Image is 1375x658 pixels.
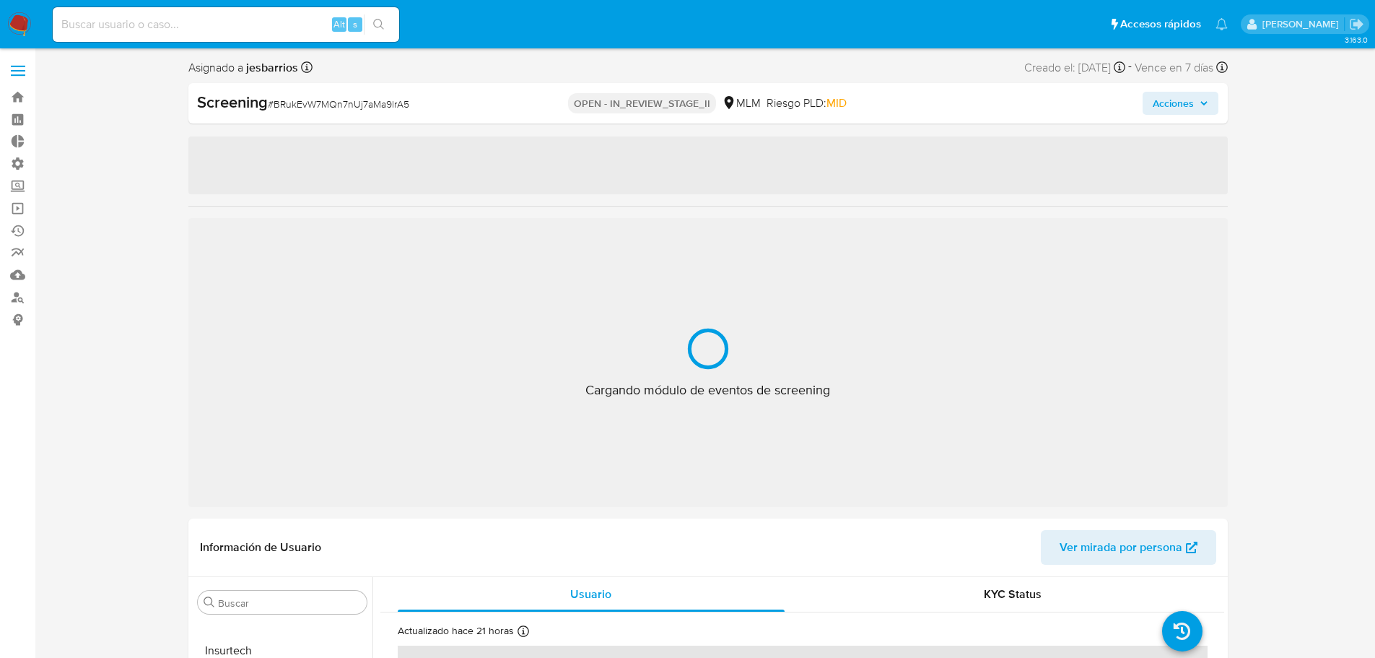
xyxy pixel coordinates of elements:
button: Ver mirada por persona [1041,530,1216,565]
b: jesbarrios [243,59,298,76]
a: Notificaciones [1215,18,1228,30]
b: Screening [197,90,268,113]
span: # BRukEvW7MQn7nUj7aMa9lrA5 [268,97,409,111]
span: ‌ [188,137,1228,194]
p: giorgio.franco@mercadolibre.com [1262,17,1344,31]
button: Buscar [204,597,215,608]
h1: Información de Usuario [200,540,321,555]
p: Actualizado hace 21 horas [398,624,514,638]
span: Acciones [1153,92,1194,115]
div: Creado el: [DATE] [1024,58,1125,77]
span: Ver mirada por persona [1060,530,1182,565]
span: Alt [333,17,345,31]
div: MLM [722,95,761,111]
span: - [1128,58,1132,77]
p: OPEN - IN_REVIEW_STAGE_II [568,93,716,113]
input: Buscar usuario o caso... [53,15,399,34]
span: Riesgo PLD: [767,95,847,111]
button: search-icon [364,14,393,35]
span: s [353,17,357,31]
a: Salir [1349,17,1364,32]
input: Buscar [218,597,361,610]
span: Asignado a [188,60,298,76]
span: Usuario [570,586,611,602]
span: KYC Status [984,586,1042,602]
span: MID [826,95,847,111]
button: Acciones [1143,92,1218,115]
span: Vence en 7 días [1135,60,1213,76]
span: Cargando módulo de eventos de screening [585,381,830,399]
span: Accesos rápidos [1120,17,1201,32]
